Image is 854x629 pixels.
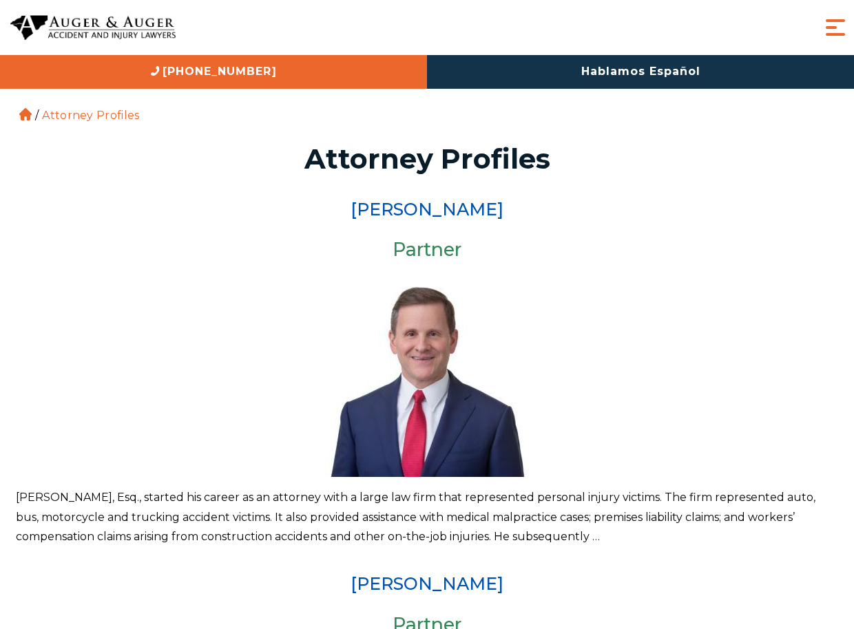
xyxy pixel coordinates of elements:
[324,270,530,477] img: Herbert Auger
[19,108,32,120] a: Home
[822,14,849,41] button: Menu
[427,55,854,89] a: Hablamos Español
[351,573,503,594] a: [PERSON_NAME]
[39,109,143,122] li: Attorney Profiles
[16,239,838,260] h3: Partner
[16,488,838,547] p: [PERSON_NAME], Esq., started his career as an attorney with a large law firm that represented per...
[24,145,830,173] h1: Attorney Profiles
[10,15,176,41] img: Auger & Auger Accident and Injury Lawyers Logo
[351,199,503,220] a: [PERSON_NAME]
